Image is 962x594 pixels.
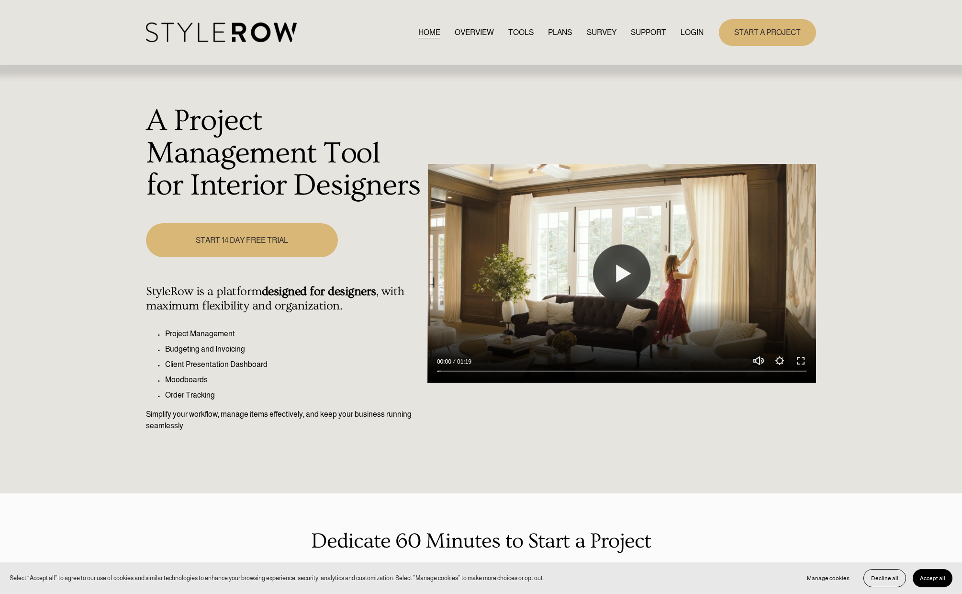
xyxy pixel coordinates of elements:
h1: A Project Management Tool for Interior Designers [146,105,422,202]
p: Client Presentation Dashboard [165,359,422,370]
span: Accept all [920,575,945,582]
span: Decline all [871,575,898,582]
button: Play [593,245,650,302]
p: Dedicate 60 Minutes to Start a Project [146,525,816,557]
a: SURVEY [587,26,616,39]
a: START A PROJECT [719,19,816,46]
a: PLANS [548,26,572,39]
p: Project Management [165,328,422,340]
p: Simplify your workflow, manage items effectively, and keep your business running seamlessly. [146,409,422,432]
span: Manage cookies [807,575,850,582]
a: TOOLS [508,26,534,39]
h4: StyleRow is a platform , with maximum flexibility and organization. [146,285,422,313]
strong: designed for designers [262,285,376,298]
button: Manage cookies [800,569,857,587]
button: Decline all [863,569,906,587]
img: StyleRow [146,23,297,42]
a: HOME [418,26,440,39]
div: Current time [437,357,454,366]
button: Accept all [913,569,952,587]
p: Budgeting and Invoicing [165,343,422,355]
p: Moodboards [165,374,422,386]
p: Order Tracking [165,389,422,401]
a: LOGIN [681,26,704,39]
div: Duration [454,357,474,366]
a: START 14 DAY FREE TRIAL [146,223,337,257]
input: Seek [437,368,806,375]
a: folder dropdown [631,26,666,39]
span: SUPPORT [631,27,666,38]
a: OVERVIEW [455,26,494,39]
p: Select “Accept all” to agree to our use of cookies and similar technologies to enhance your brows... [10,573,544,583]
